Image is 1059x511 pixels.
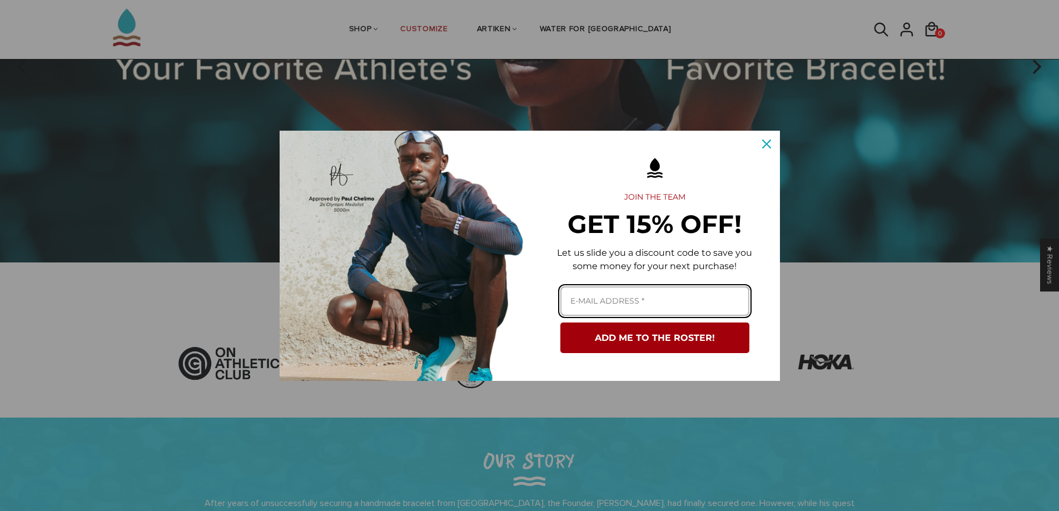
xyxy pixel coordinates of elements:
svg: close icon [762,140,771,148]
h2: JOIN THE TEAM [548,192,762,202]
button: Close [753,131,780,157]
p: Let us slide you a discount code to save you some money for your next purchase! [548,246,762,273]
input: Email field [560,286,749,316]
button: ADD ME TO THE ROSTER! [560,323,749,353]
strong: GET 15% OFF! [568,209,742,239]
